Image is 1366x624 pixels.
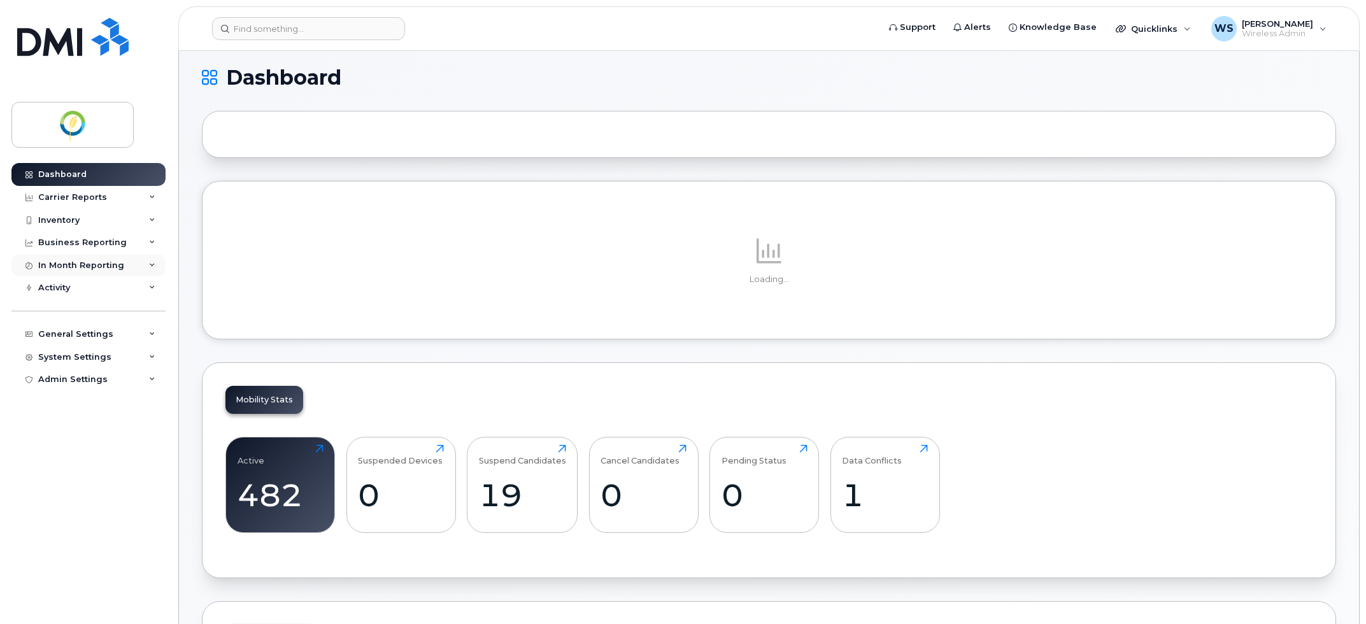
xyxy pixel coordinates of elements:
[479,476,566,514] div: 19
[842,444,928,526] a: Data Conflicts1
[842,476,928,514] div: 1
[601,444,679,465] div: Cancel Candidates
[722,476,808,514] div: 0
[358,476,444,514] div: 0
[226,68,341,87] span: Dashboard
[479,444,566,465] div: Suspend Candidates
[358,444,443,465] div: Suspended Devices
[722,444,808,526] a: Pending Status0
[238,476,324,514] div: 482
[601,444,687,526] a: Cancel Candidates0
[238,444,264,465] div: Active
[722,444,786,465] div: Pending Status
[358,444,444,526] a: Suspended Devices0
[238,444,324,526] a: Active482
[225,274,1313,285] p: Loading...
[842,444,902,465] div: Data Conflicts
[601,476,687,514] div: 0
[479,444,566,526] a: Suspend Candidates19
